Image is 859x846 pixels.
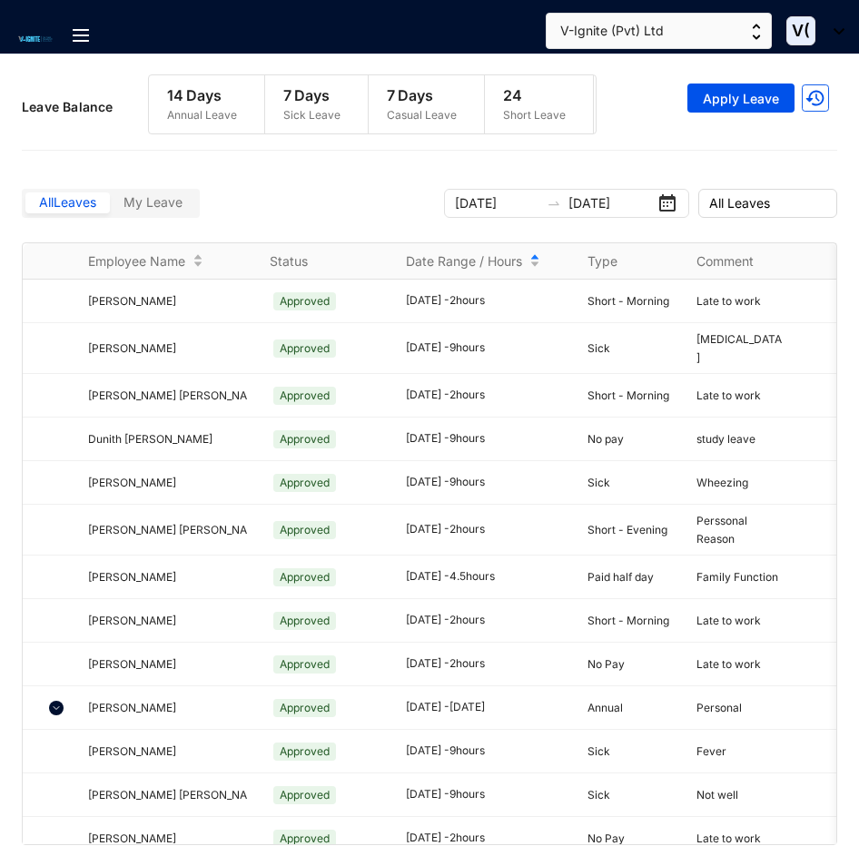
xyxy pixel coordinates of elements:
[696,657,761,671] span: Late to work
[273,786,336,804] span: Approved
[824,28,844,34] img: dropdown-black.8e83cc76930a90b1a4fdb6d089b7bf3a.svg
[88,523,267,536] span: [PERSON_NAME] [PERSON_NAME]
[406,612,566,629] div: [DATE] - 2 hours
[406,430,566,448] div: [DATE] - 9 hours
[696,389,761,402] span: Late to work
[88,701,176,714] span: [PERSON_NAME]
[696,701,742,714] span: Personal
[387,84,457,106] p: 7 Days
[273,612,336,630] span: Approved
[88,788,322,802] span: [PERSON_NAME] [PERSON_NAME] Nowmaan
[587,387,675,405] p: Short - Morning
[88,294,176,308] span: [PERSON_NAME]
[123,194,183,210] span: My Leave
[547,196,561,211] span: to
[696,614,761,627] span: Late to work
[66,243,248,280] th: Employee Name
[687,84,795,113] button: Apply Leave
[406,474,566,491] div: [DATE] - 9 hours
[273,743,336,761] span: Approved
[547,196,561,211] span: swap-right
[568,193,653,213] input: End date
[273,655,336,674] span: Approved
[406,339,566,357] div: [DATE] - 9 hours
[273,568,336,586] span: Approved
[406,292,566,310] div: [DATE] - 2 hours
[802,84,829,112] img: LogTrail.35c9aa35263bf2dfc41e2a690ab48f33.svg
[587,612,675,630] p: Short - Morning
[696,788,738,802] span: Not well
[88,341,176,355] span: [PERSON_NAME]
[22,98,148,116] p: Leave Balance
[88,744,176,758] span: [PERSON_NAME]
[406,387,566,404] div: [DATE] - 2 hours
[587,430,675,448] p: No pay
[546,13,772,49] button: V-Ignite (Pvt) Ltd
[88,570,176,584] span: [PERSON_NAME]
[455,193,539,213] input: Start date
[709,190,826,217] span: All Leaves
[696,294,761,308] span: Late to work
[675,243,784,280] th: Comment
[406,743,566,760] div: [DATE] - 9 hours
[39,194,96,210] span: All Leaves
[387,106,457,124] p: Casual Leave
[88,476,176,489] span: [PERSON_NAME]
[73,29,89,42] img: menu-out.303cd30ef9f6dc493f087f509d1c4ae4.svg
[406,699,566,716] div: [DATE] - [DATE]
[696,432,755,446] span: study leave
[587,292,675,310] p: Short - Morning
[696,476,748,489] span: Wheezing
[88,831,176,845] span: [PERSON_NAME]
[49,701,64,715] img: chevron-down.5dccb45ca3e6429452e9960b4a33955c.svg
[88,389,322,402] span: [PERSON_NAME] [PERSON_NAME] Nowmaan
[587,699,675,717] p: Annual
[587,568,675,586] p: Paid half day
[752,24,761,40] img: up-down-arrow.74152d26bf9780fbf563ca9c90304185.svg
[283,106,341,124] p: Sick Leave
[15,34,55,44] img: logo
[406,568,566,585] div: [DATE] - 4.5 hours
[273,339,336,358] span: Approved
[560,21,664,41] span: V-Ignite (Pvt) Ltd
[696,831,761,845] span: Late to work
[167,84,237,106] p: 14 Days
[696,514,747,546] span: Perssonal Reason
[503,84,566,106] p: 24
[696,744,726,758] span: Fever
[587,521,675,539] p: Short - Evening
[273,387,336,405] span: Approved
[273,521,336,539] span: Approved
[88,252,185,271] span: Employee Name
[273,699,336,717] span: Approved
[587,743,675,761] p: Sick
[406,252,522,271] span: Date Range / Hours
[703,90,779,108] span: Apply Leave
[587,474,675,492] p: Sick
[167,106,237,124] p: Annual Leave
[406,655,566,673] div: [DATE] - 2 hours
[792,23,810,39] span: V(
[503,106,566,124] p: Short Leave
[248,243,384,280] th: Status
[696,332,782,364] span: [MEDICAL_DATA]
[88,432,212,446] span: Dunith [PERSON_NAME]
[587,786,675,804] p: Sick
[273,474,336,492] span: Approved
[696,570,778,584] span: Family Function
[566,243,675,280] th: Type
[406,521,566,538] div: [DATE] - 2 hours
[273,292,336,310] span: Approved
[88,614,176,627] span: [PERSON_NAME]
[587,655,675,674] p: No Pay
[406,786,566,803] div: [DATE] - 9 hours
[587,339,675,358] p: Sick
[88,657,176,671] span: [PERSON_NAME]
[283,84,341,106] p: 7 Days
[273,430,336,448] span: Approved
